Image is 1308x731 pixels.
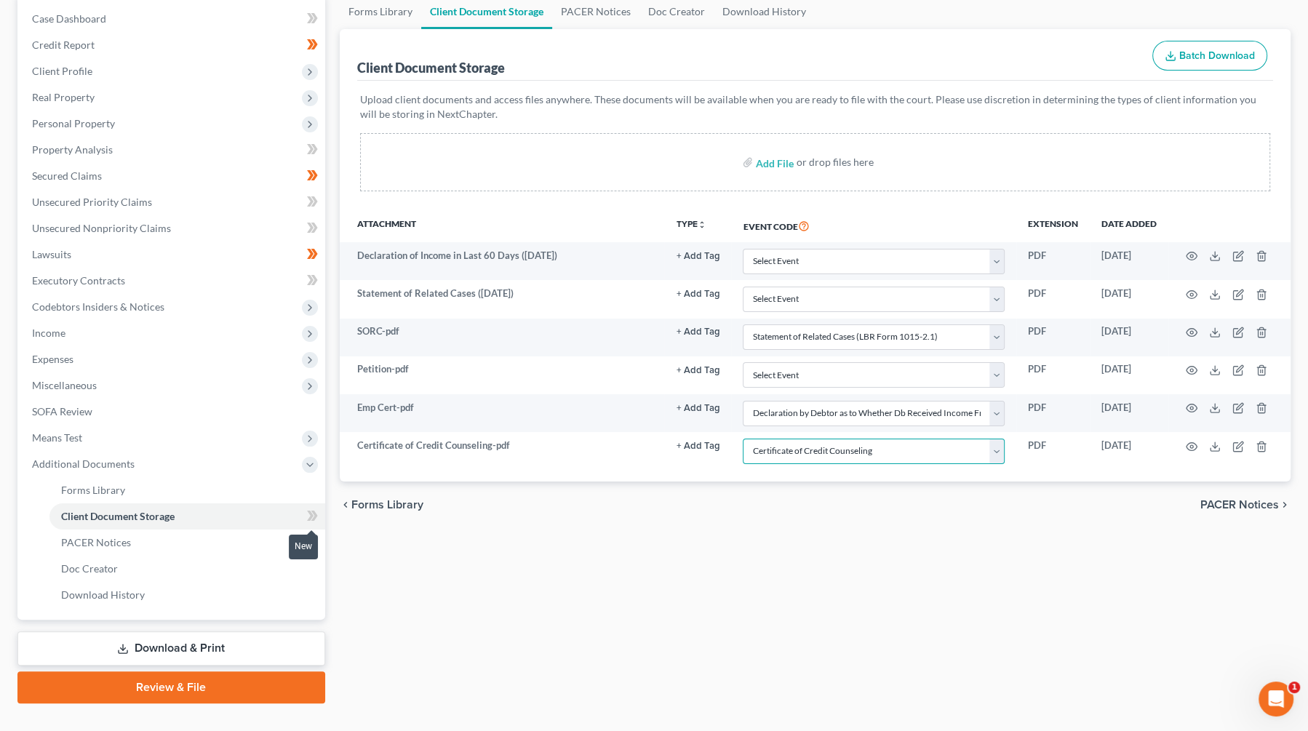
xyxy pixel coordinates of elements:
span: Case Dashboard [32,12,106,25]
a: + Add Tag [676,287,719,300]
span: Doc Creator [61,562,118,575]
th: Event Code [731,209,1016,242]
p: Upload client documents and access files anywhere. These documents will be available when you are... [360,92,1271,121]
td: [DATE] [1090,280,1168,318]
i: chevron_right [1279,499,1291,511]
span: Personal Property [32,117,115,129]
span: Batch Download [1179,49,1255,62]
button: + Add Tag [676,327,719,337]
td: [DATE] [1090,242,1168,280]
span: PACER Notices [1200,499,1279,511]
span: Forms Library [61,484,125,496]
a: + Add Tag [676,401,719,415]
span: SOFA Review [32,405,92,418]
th: Date added [1090,209,1168,242]
span: Lawsuits [32,248,71,260]
span: Unsecured Nonpriority Claims [32,222,171,234]
span: PACER Notices [61,536,131,548]
span: Unsecured Priority Claims [32,196,152,208]
span: Means Test [32,431,82,444]
a: Executory Contracts [20,268,325,294]
a: Lawsuits [20,241,325,268]
td: PDF [1016,394,1090,432]
div: or drop files here [797,155,874,169]
a: Credit Report [20,32,325,58]
iframe: Intercom live chat [1259,682,1293,716]
div: New [289,535,318,559]
button: + Add Tag [676,442,719,451]
button: + Add Tag [676,366,719,375]
td: SORC-pdf [340,319,665,356]
button: chevron_left Forms Library [340,499,423,511]
span: Real Property [32,91,95,103]
td: Declaration of Income in Last 60 Days ([DATE]) [340,242,665,280]
a: Case Dashboard [20,6,325,32]
button: + Add Tag [676,289,719,299]
th: Extension [1016,209,1090,242]
a: + Add Tag [676,324,719,338]
span: Forms Library [351,499,423,511]
td: Statement of Related Cases ([DATE]) [340,280,665,318]
span: Download History [61,588,145,601]
button: Batch Download [1152,41,1267,71]
span: 1 [1288,682,1300,693]
td: [DATE] [1090,394,1168,432]
td: PDF [1016,432,1090,470]
span: Client Document Storage [61,510,175,522]
span: Executory Contracts [32,274,125,287]
button: + Add Tag [676,252,719,261]
a: Unsecured Priority Claims [20,189,325,215]
a: + Add Tag [676,362,719,376]
span: Property Analysis [32,143,113,156]
td: Emp Cert-pdf [340,394,665,432]
a: Download & Print [17,631,325,666]
i: unfold_more [697,220,706,229]
td: [DATE] [1090,432,1168,470]
span: Income [32,327,65,339]
td: PDF [1016,280,1090,318]
span: Secured Claims [32,169,102,182]
a: PACER Notices [49,530,325,556]
td: PDF [1016,242,1090,280]
span: Credit Report [32,39,95,51]
button: TYPEunfold_more [676,220,706,229]
a: Review & File [17,671,325,703]
td: PDF [1016,319,1090,356]
a: Property Analysis [20,137,325,163]
span: Expenses [32,353,73,365]
td: Certificate of Credit Counseling-pdf [340,432,665,470]
span: Codebtors Insiders & Notices [32,300,164,313]
th: Attachment [340,209,665,242]
a: Doc Creator [49,556,325,582]
a: Forms Library [49,477,325,503]
button: + Add Tag [676,404,719,413]
a: Unsecured Nonpriority Claims [20,215,325,241]
span: Client Profile [32,65,92,77]
i: chevron_left [340,499,351,511]
td: [DATE] [1090,319,1168,356]
a: SOFA Review [20,399,325,425]
td: Petition-pdf [340,356,665,394]
a: Secured Claims [20,163,325,189]
div: Client Document Storage [357,59,505,76]
a: + Add Tag [676,439,719,452]
a: Client Document Storage [49,503,325,530]
td: PDF [1016,356,1090,394]
td: [DATE] [1090,356,1168,394]
a: Download History [49,582,325,608]
button: PACER Notices chevron_right [1200,499,1291,511]
span: Miscellaneous [32,379,97,391]
span: Additional Documents [32,458,135,470]
a: + Add Tag [676,249,719,263]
